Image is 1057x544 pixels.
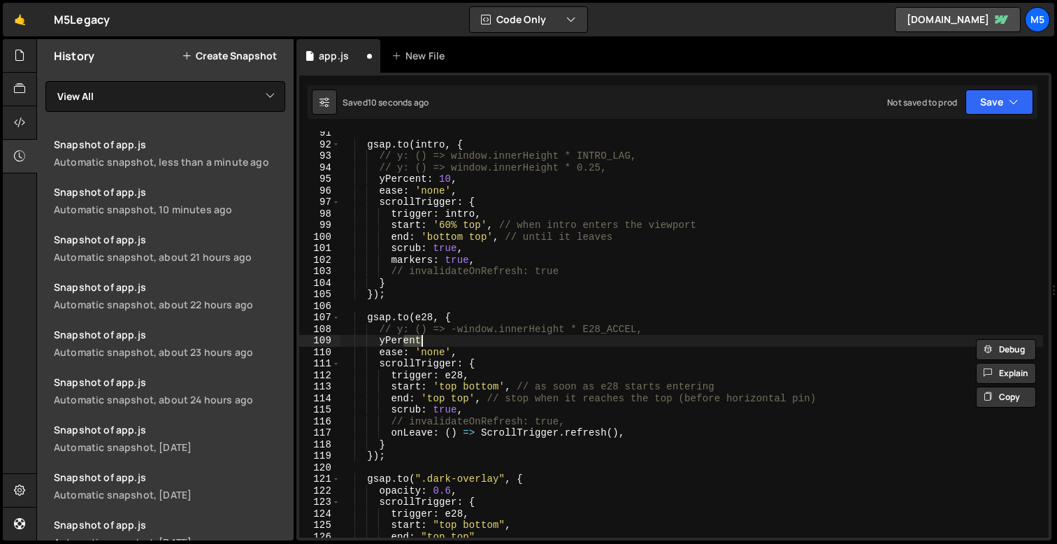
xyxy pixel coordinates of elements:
div: 112 [299,370,340,382]
a: Snapshot of app.js Automatic snapshot, [DATE] [45,415,294,462]
div: Saved [343,96,429,108]
div: 108 [299,324,340,336]
button: Save [965,90,1033,115]
a: [DOMAIN_NAME] [895,7,1021,32]
div: Snapshot of app.js [54,138,285,151]
div: 100 [299,231,340,243]
div: 96 [299,185,340,197]
div: 92 [299,139,340,151]
div: 116 [299,416,340,428]
div: Not saved to prod [887,96,957,108]
div: 93 [299,150,340,162]
button: Copy [976,387,1036,408]
div: Automatic snapshot, [DATE] [54,441,285,454]
div: 10 seconds ago [368,96,429,108]
div: M5Legacy [54,11,110,28]
div: 115 [299,404,340,416]
div: Automatic snapshot, 10 minutes ago [54,203,285,216]
div: 118 [299,439,340,451]
div: Automatic snapshot, [DATE] [54,488,285,501]
div: app.js [319,49,349,63]
div: 126 [299,531,340,543]
a: Snapshot of app.js Automatic snapshot, about 21 hours ago [45,224,294,272]
button: Create Snapshot [182,50,277,62]
div: 104 [299,278,340,289]
a: Snapshot of app.jsAutomatic snapshot, less than a minute ago [45,129,294,177]
div: 121 [299,473,340,485]
div: 91 [299,127,340,139]
a: Snapshot of app.js Automatic snapshot, about 24 hours ago [45,367,294,415]
div: 122 [299,485,340,497]
div: Automatic snapshot, about 24 hours ago [54,393,285,406]
button: Code Only [470,7,587,32]
div: 123 [299,496,340,508]
div: Automatic snapshot, about 23 hours ago [54,345,285,359]
div: Snapshot of app.js [54,185,285,199]
div: 124 [299,508,340,520]
a: 🤙 [3,3,37,36]
div: Automatic snapshot, about 22 hours ago [54,298,285,311]
div: Snapshot of app.js [54,423,285,436]
a: Snapshot of app.js Automatic snapshot, [DATE] [45,462,294,510]
div: 113 [299,381,340,393]
div: Snapshot of app.js [54,280,285,294]
div: 94 [299,162,340,174]
div: Snapshot of app.js [54,375,285,389]
div: Snapshot of app.js [54,233,285,246]
div: 119 [299,450,340,462]
div: 111 [299,358,340,370]
div: 99 [299,220,340,231]
div: 105 [299,289,340,301]
div: Snapshot of app.js [54,518,285,531]
div: 98 [299,208,340,220]
a: M5 [1025,7,1050,32]
div: 106 [299,301,340,313]
div: Automatic snapshot, less than a minute ago [54,155,285,169]
a: Snapshot of app.js Automatic snapshot, 10 minutes ago [45,177,294,224]
div: 117 [299,427,340,439]
div: Snapshot of app.js [54,328,285,341]
div: 95 [299,173,340,185]
a: Snapshot of app.js Automatic snapshot, about 23 hours ago [45,320,294,367]
div: Snapshot of app.js [54,471,285,484]
div: Automatic snapshot, about 21 hours ago [54,250,285,264]
div: 102 [299,255,340,266]
a: Snapshot of app.js Automatic snapshot, about 22 hours ago [45,272,294,320]
div: 107 [299,312,340,324]
div: New File [391,49,450,63]
div: 101 [299,243,340,255]
div: 114 [299,393,340,405]
div: 125 [299,520,340,531]
div: 120 [299,462,340,474]
div: 109 [299,335,340,347]
h2: History [54,48,94,64]
button: Explain [976,363,1036,384]
div: 110 [299,347,340,359]
div: 97 [299,196,340,208]
div: 103 [299,266,340,278]
button: Debug [976,339,1036,360]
